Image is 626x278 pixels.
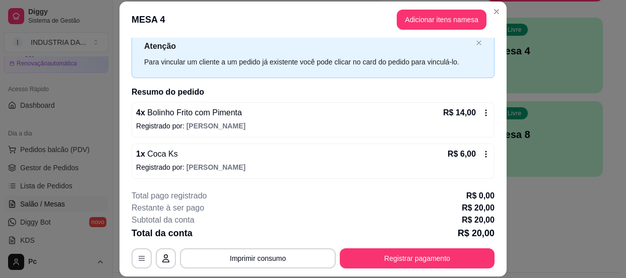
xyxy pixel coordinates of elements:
[132,86,494,98] h2: Resumo do pedido
[132,214,195,226] p: Subtotal da conta
[132,226,193,240] p: Total da conta
[136,107,242,119] p: 4 x
[145,108,242,117] span: Bolinho Frito com Pimenta
[145,150,178,158] span: Coca Ks
[136,162,490,172] p: Registrado por:
[458,226,494,240] p: R$ 20,00
[462,214,494,226] p: R$ 20,00
[462,202,494,214] p: R$ 20,00
[144,56,472,67] div: Para vincular um cliente a um pedido já existente você pode clicar no card do pedido para vinculá...
[180,248,336,268] button: Imprimir consumo
[119,2,507,38] header: MESA 4
[476,40,482,46] button: close
[136,148,178,160] p: 1 x
[132,202,204,214] p: Restante à ser pago
[466,190,494,202] p: R$ 0,00
[340,248,494,268] button: Registrar pagamento
[488,4,505,20] button: Close
[443,107,476,119] p: R$ 14,00
[186,163,245,171] span: [PERSON_NAME]
[132,190,207,202] p: Total pago registrado
[144,40,472,52] p: Atenção
[397,10,486,30] button: Adicionar itens namesa
[186,122,245,130] span: [PERSON_NAME]
[448,148,476,160] p: R$ 6,00
[136,121,490,131] p: Registrado por:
